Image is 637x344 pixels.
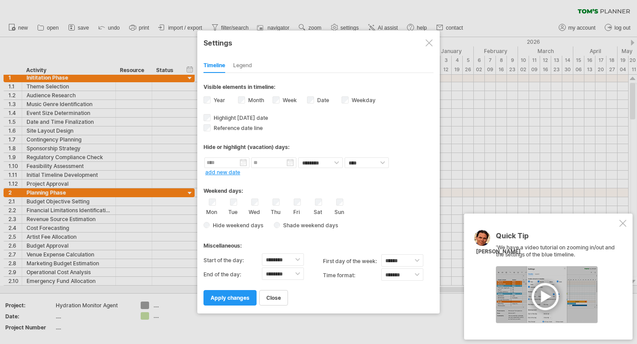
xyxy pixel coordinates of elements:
label: Date [315,97,329,103]
span: Hide weekend days [210,222,263,229]
div: Quick Tip [496,232,618,244]
label: Sat [312,207,323,215]
label: Start of the day: [203,253,262,268]
div: Hide or highlight (vacation) days: [203,144,434,150]
span: Shade weekend days [280,222,338,229]
label: Week [281,97,297,103]
div: Legend [233,59,252,73]
div: [PERSON_NAME] [476,248,521,256]
label: Thu [270,207,281,215]
span: Reference date line [212,125,263,131]
label: End of the day: [203,268,262,282]
label: Month [246,97,264,103]
div: Timeline [203,59,225,73]
span: Highlight [DATE] date [212,115,268,121]
label: Fri [291,207,302,215]
label: Mon [206,207,217,215]
div: Miscellaneous: [203,234,434,251]
label: Sun [334,207,345,215]
span: apply changes [211,294,249,301]
a: close [259,290,288,306]
span: close [266,294,281,301]
div: Weekend days: [203,179,434,196]
label: Weekday [350,97,376,103]
div: 'We have a video tutorial on zooming in/out and the settings of the blue timeline. [496,232,618,323]
label: Time format: [323,268,381,283]
div: Settings [203,34,434,50]
div: Visible elements in timeline: [203,84,434,93]
a: add new date [205,169,240,176]
label: first day of the week: [323,254,381,268]
label: Wed [249,207,260,215]
label: Tue [227,207,238,215]
a: apply changes [203,290,257,306]
label: Year [212,97,225,103]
